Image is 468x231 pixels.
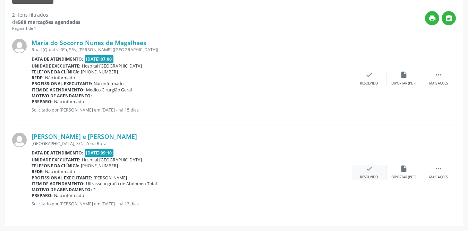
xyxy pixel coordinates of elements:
i: check [365,71,373,79]
span: Ultrassonografia de Abdomen Total [86,181,157,187]
span: Não informado [45,169,75,175]
span: [DATE] 09:10 [85,149,114,157]
i: insert_drive_file [400,71,408,79]
div: de [12,18,80,26]
span: Não informado [94,81,124,87]
p: Solicitado por [PERSON_NAME] em [DATE] - há 13 dias [32,201,352,207]
b: Unidade executante: [32,157,80,163]
span: . [93,93,94,99]
p: Solicitado por [PERSON_NAME] em [DATE] - há 15 dias [32,107,352,113]
div: Página 1 de 1 [12,26,80,32]
div: Resolvido [360,175,378,180]
span: [PERSON_NAME] [94,175,127,181]
span: [PHONE_NUMBER] [81,69,118,75]
a: Maria do Socorro Nunes de Magalhaes [32,39,146,46]
b: Preparo: [32,193,53,198]
b: Rede: [32,169,44,175]
div: [GEOGRAPHIC_DATA], S/N, Zona Rural [32,141,352,146]
b: Motivo de agendamento: [32,93,92,99]
b: Telefone da clínica: [32,163,79,169]
span: [DATE] 07:00 [85,55,114,63]
i: insert_drive_file [400,165,408,172]
span: Não informado [45,75,75,81]
i:  [445,15,453,22]
strong: 588 marcações agendadas [18,19,80,25]
div: Mais ações [429,81,448,86]
b: Unidade executante: [32,63,80,69]
i:  [435,165,442,172]
b: Profissional executante: [32,81,92,87]
div: Mais ações [429,175,448,180]
b: Item de agendamento: [32,181,85,187]
i: check [365,165,373,172]
b: Profissional executante: [32,175,92,181]
i: print [428,15,436,22]
span: Não informado [54,193,84,198]
b: Data de atendimento: [32,56,83,62]
button:  [442,11,456,25]
div: Exportar (PDF) [391,175,416,180]
img: img [12,39,27,53]
a: [PERSON_NAME] e [PERSON_NAME] [32,133,137,140]
div: 2 itens filtrados [12,11,80,18]
span: Médico Cirurgião Geral [86,87,132,93]
div: Resolvido [360,81,378,86]
b: Preparo: [32,99,53,105]
button: print [425,11,439,25]
b: Item de agendamento: [32,87,85,93]
i:  [435,71,442,79]
b: Telefone da clínica: [32,69,79,75]
b: Data de atendimento: [32,150,83,156]
span: Não informado [54,99,84,105]
b: Rede: [32,75,44,81]
b: Motivo de agendamento: [32,187,92,193]
span: [PHONE_NUMBER] [81,163,118,169]
img: img [12,133,27,147]
div: Exportar (PDF) [391,81,416,86]
span: Hospital [GEOGRAPHIC_DATA] [82,157,142,163]
span: Hospital [GEOGRAPHIC_DATA] [82,63,142,69]
div: Rua I (Quadra 09), S/N, [PERSON_NAME] ([GEOGRAPHIC_DATA]) [32,47,352,53]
